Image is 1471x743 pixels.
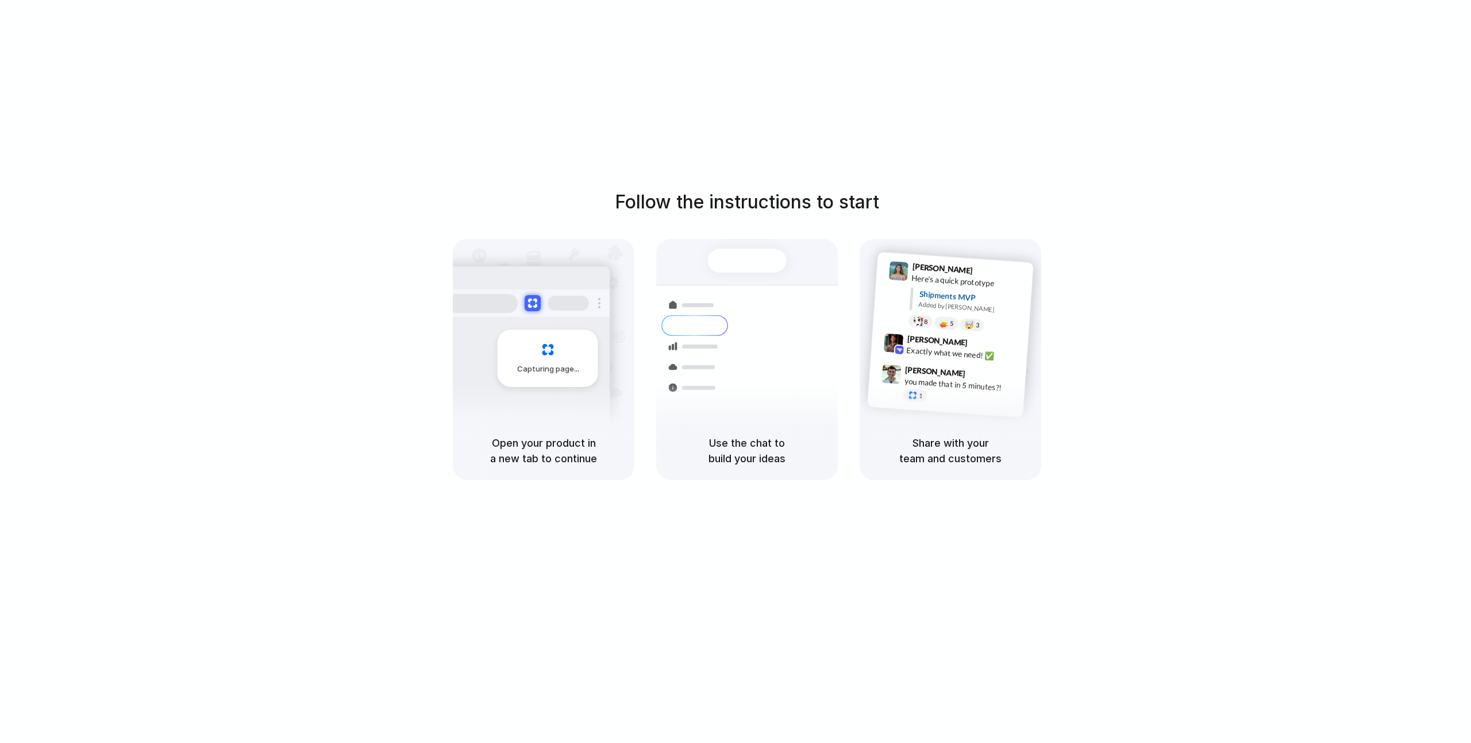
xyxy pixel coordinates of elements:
div: you made that in 5 minutes?! [904,376,1019,395]
span: 9:42 AM [971,338,995,352]
span: 5 [950,320,954,327]
span: [PERSON_NAME] [912,260,973,277]
div: Exactly what we need! ✅ [906,345,1021,364]
span: 3 [976,322,980,328]
h5: Use the chat to build your ideas [670,435,824,466]
div: 🤯 [965,320,975,329]
h1: Follow the instructions to start [615,188,879,216]
h5: Open your product in a new tab to continue [467,435,621,466]
span: 1 [919,393,923,399]
span: [PERSON_NAME] [907,332,968,349]
span: 9:47 AM [969,369,992,382]
h5: Share with your team and customers [873,435,1027,466]
span: 9:41 AM [976,266,1000,280]
div: Shipments MVP [919,288,1025,307]
div: Here's a quick prototype [911,272,1026,292]
span: 8 [924,319,928,325]
div: Added by [PERSON_NAME] [918,300,1024,316]
span: Capturing page [517,363,581,375]
span: [PERSON_NAME] [905,363,966,380]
